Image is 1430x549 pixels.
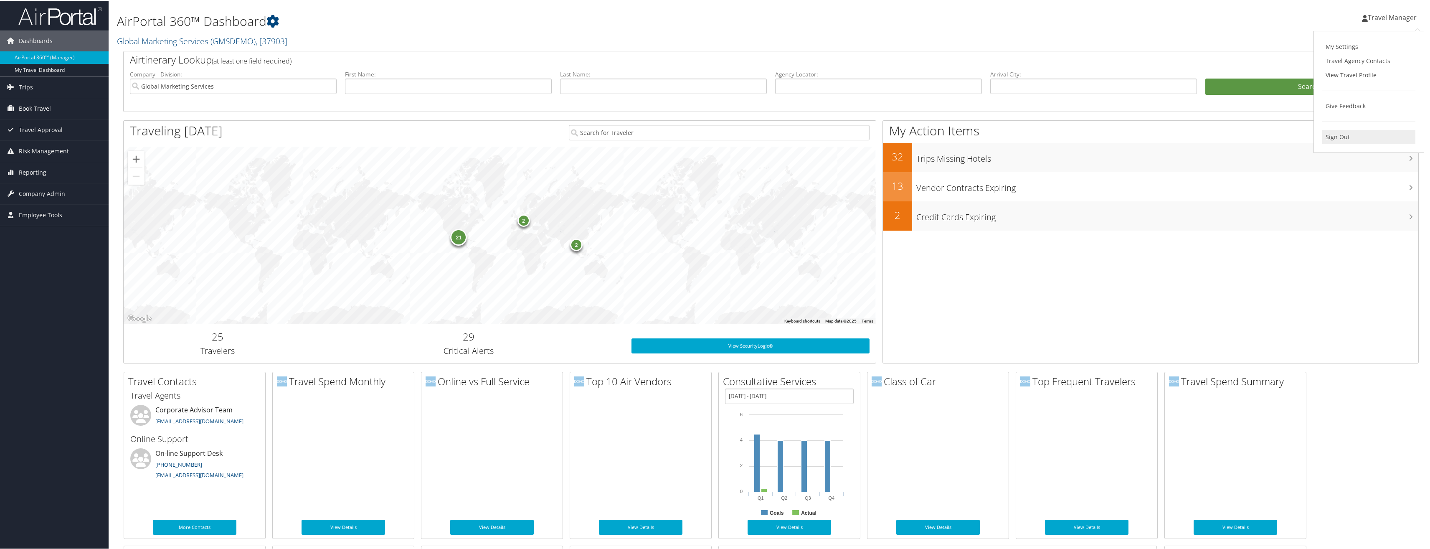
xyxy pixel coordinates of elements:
h2: Travel Spend Monthly [277,374,414,388]
a: Travel Manager [1362,4,1425,29]
a: Open this area in Google Maps (opens a new window) [126,313,153,323]
h2: Airtinerary Lookup [130,52,1304,66]
h2: 32 [883,149,912,163]
a: View Details [450,519,534,534]
button: Zoom out [128,167,145,184]
span: Reporting [19,161,46,182]
img: domo-logo.png [1020,376,1030,386]
a: View Details [1194,519,1277,534]
a: My Settings [1322,39,1415,53]
img: domo-logo.png [872,376,882,386]
h3: Credit Cards Expiring [916,206,1418,222]
a: View Details [599,519,682,534]
button: Keyboard shortcuts [784,318,820,323]
div: 2 [517,213,530,226]
a: Terms (opens in new tab) [862,318,873,323]
li: On-line Support Desk [126,447,263,482]
button: Zoom in [128,150,145,167]
text: Q1 [758,495,764,500]
img: domo-logo.png [426,376,436,386]
a: Travel Agency Contacts [1322,53,1415,67]
h3: Online Support [130,432,259,444]
tspan: 0 [740,488,743,493]
tspan: 2 [740,462,743,467]
h2: Travel Spend Summary [1169,374,1306,388]
span: Trips [19,76,33,97]
text: Goals [770,509,784,515]
span: Dashboards [19,30,53,51]
span: Book Travel [19,97,51,118]
a: 13Vendor Contracts Expiring [883,171,1418,201]
h2: Consultative Services [723,374,860,388]
span: Travel Approval [19,119,63,140]
h3: Trips Missing Hotels [916,148,1418,164]
label: Last Name: [560,69,767,78]
a: Sign Out [1322,129,1415,143]
a: More Contacts [153,519,236,534]
h1: My Action Items [883,121,1418,139]
span: Risk Management [19,140,69,161]
span: Employee Tools [19,204,62,225]
tspan: 6 [740,411,743,416]
h3: Vendor Contracts Expiring [916,177,1418,193]
input: Search for Traveler [569,124,870,140]
img: domo-logo.png [574,376,584,386]
img: domo-logo.png [277,376,287,386]
span: , [ 37903 ] [256,35,287,46]
img: Google [126,313,153,323]
h1: AirPortal 360™ Dashboard [117,12,989,29]
h3: Critical Alerts [318,344,619,356]
h2: 29 [318,329,619,343]
h2: Top Frequent Travelers [1020,374,1157,388]
a: 32Trips Missing Hotels [883,142,1418,171]
label: First Name: [345,69,552,78]
a: [EMAIL_ADDRESS][DOMAIN_NAME] [155,417,243,424]
span: (at least one field required) [212,56,292,65]
h2: Class of Car [872,374,1009,388]
li: Corporate Advisor Team [126,404,263,431]
a: [EMAIL_ADDRESS][DOMAIN_NAME] [155,470,243,478]
h2: Top 10 Air Vendors [574,374,711,388]
h2: 25 [130,329,305,343]
a: [PHONE_NUMBER] [155,460,202,468]
text: Actual [801,509,816,515]
span: ( GMSDEMO ) [210,35,256,46]
a: Give Feedback [1322,98,1415,112]
label: Company - Division: [130,69,337,78]
h1: Traveling [DATE] [130,121,223,139]
div: 21 [450,228,467,244]
h2: Travel Contacts [128,374,265,388]
span: Map data ©2025 [825,318,857,323]
a: View Details [1045,519,1128,534]
a: View Details [302,519,385,534]
a: View SecurityLogic® [631,338,870,353]
div: 2 [570,238,583,250]
label: Agency Locator: [775,69,982,78]
h3: Travelers [130,344,305,356]
h2: 13 [883,178,912,192]
h2: 2 [883,207,912,221]
a: Global Marketing Services [117,35,287,46]
h2: Online vs Full Service [426,374,563,388]
a: View Travel Profile [1322,67,1415,81]
label: Arrival City: [990,69,1197,78]
span: Company Admin [19,183,65,203]
a: 2Credit Cards Expiring [883,201,1418,230]
img: domo-logo.png [1169,376,1179,386]
h3: Travel Agents [130,389,259,401]
img: airportal-logo.png [18,5,102,25]
a: View Details [896,519,980,534]
span: Travel Manager [1368,12,1417,21]
text: Q2 [781,495,787,500]
text: Q3 [805,495,811,500]
a: View Details [748,519,831,534]
text: Q4 [828,495,834,500]
tspan: 4 [740,437,743,442]
button: Search [1205,78,1412,94]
